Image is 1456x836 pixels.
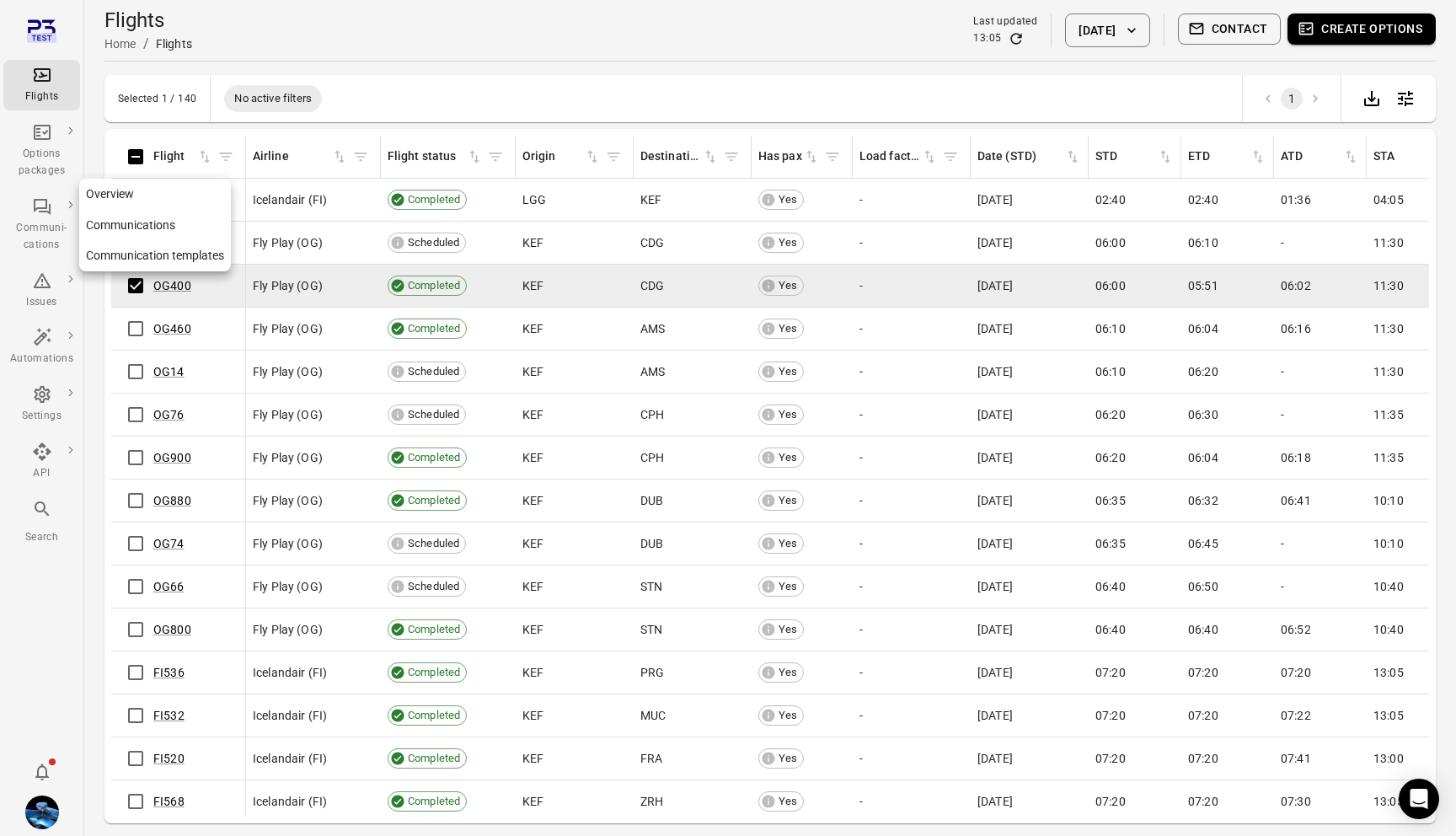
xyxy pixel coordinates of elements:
span: 13:05 [1373,707,1404,724]
span: 13:05 [1373,793,1404,810]
span: 06:16 [1281,320,1311,337]
div: - [859,449,964,466]
div: Export data [1355,82,1389,115]
span: 06:00 [1095,277,1126,294]
span: 11:30 [1373,234,1404,251]
div: Search [10,529,73,546]
span: [DATE] [977,578,1013,595]
span: Completed [402,277,466,294]
span: 02:40 [1095,191,1126,208]
div: Flight status [388,147,466,166]
span: 04:05 [1373,191,1404,208]
div: - [1281,234,1360,251]
span: KEF [522,406,543,423]
span: 06:00 [1095,234,1126,251]
span: Fly Play (OG) [253,406,323,423]
div: Automations [10,351,73,367]
span: Yes [773,664,803,681]
div: Selected 1 / 140 [118,93,196,104]
span: [DATE] [977,664,1013,681]
div: - [859,535,964,552]
span: KEF [522,664,543,681]
span: 07:20 [1188,793,1218,810]
span: Filter by has pax [820,144,845,169]
span: [DATE] [977,363,1013,380]
span: 06:04 [1188,449,1218,466]
span: Scheduled [402,406,465,423]
button: [DATE] [1065,13,1149,47]
span: KEF [522,535,543,552]
span: FRA [640,750,662,767]
span: 06:20 [1095,406,1126,423]
span: KEF [522,578,543,595]
a: Communications [79,210,231,241]
button: Filter by load factor [938,144,963,169]
a: Home [104,37,136,51]
span: 06:35 [1095,492,1126,509]
span: Filter by flight [213,144,238,169]
span: [DATE] [977,449,1013,466]
span: Filter by airline [348,144,373,169]
div: - [859,191,964,208]
span: 06:41 [1281,492,1311,509]
span: Fly Play (OG) [253,535,323,552]
div: - [859,277,964,294]
button: Open table configuration [1389,82,1422,115]
span: [DATE] [977,234,1013,251]
span: 07:20 [1095,750,1126,767]
span: Completed [402,707,466,724]
span: 07:20 [1095,664,1126,681]
a: Export data [1355,89,1389,105]
span: 06:10 [1095,320,1126,337]
div: Sort by airline in ascending order [253,147,348,166]
div: Sort by has pax in ascending order [758,147,820,166]
span: 07:30 [1281,793,1311,810]
span: [DATE] [977,707,1013,724]
div: Sort by STD in ascending order [1095,147,1174,166]
a: OG76 [153,408,185,421]
div: - [1281,535,1360,552]
div: STA [1373,147,1435,166]
span: 07:20 [1095,707,1126,724]
button: Refresh data [1008,30,1025,47]
span: STN [640,621,662,638]
div: Sort by date (STD) in ascending order [977,147,1081,166]
span: MUC [640,707,666,724]
button: Filter by flight status [483,144,508,169]
span: Yes [773,621,803,638]
div: Open Intercom Messenger [1399,779,1439,819]
div: Settings [10,408,73,425]
span: KEF [522,277,543,294]
a: FI532 [153,709,185,722]
span: KEF [522,449,543,466]
span: 06:18 [1281,449,1311,466]
a: OG74 [153,537,185,550]
span: KEF [522,621,543,638]
span: KEF [522,707,543,724]
span: [DATE] [977,492,1013,509]
span: 06:40 [1188,621,1218,638]
span: 10:10 [1373,492,1404,509]
span: Completed [402,320,466,337]
div: Sort by flight status in ascending order [388,147,483,166]
span: 07:41 [1281,750,1311,767]
span: [DATE] [977,793,1013,810]
span: Completed [402,793,466,810]
span: 07:20 [1095,793,1126,810]
span: Yes [773,191,803,208]
span: KEF [522,320,543,337]
button: Filter by origin [601,144,626,169]
span: Yes [773,707,803,724]
span: 11:35 [1373,449,1404,466]
div: ATD [1281,147,1342,166]
h1: Flights [104,7,192,34]
span: Icelandair (FI) [253,191,327,208]
span: 10:40 [1373,578,1404,595]
span: Fly Play (OG) [253,492,323,509]
div: - [859,578,964,595]
span: Completed [402,492,466,509]
div: - [859,363,964,380]
span: 07:20 [1281,664,1311,681]
span: 07:22 [1281,707,1311,724]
